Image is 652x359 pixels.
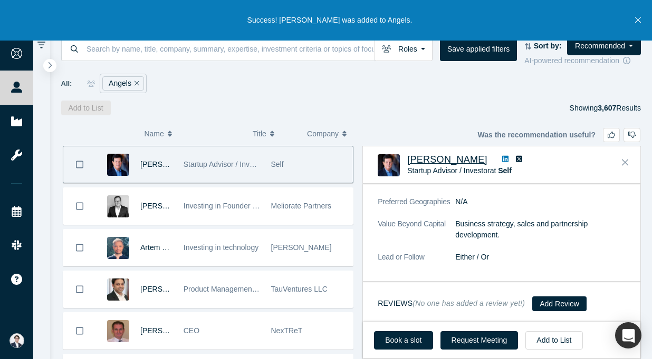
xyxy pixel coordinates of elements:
[144,123,242,145] button: Name
[407,154,487,165] a: [PERSON_NAME]
[61,78,72,89] span: All:
[440,331,519,350] button: Request Meeting
[140,243,202,252] a: Artem Burachenok
[378,298,525,309] h3: Reviews
[271,285,328,293] span: TauVentures LLC
[617,154,633,171] button: Close
[184,285,406,293] span: Product Management, Innovation, Strategy, Corporate Development
[102,76,144,91] div: Angels
[63,271,96,307] button: Bookmark
[378,218,455,252] dt: Value Beyond Capital
[61,101,111,115] button: Add to List
[184,243,258,252] span: Investing in technology
[532,296,587,311] button: Add Review
[271,243,332,252] span: [PERSON_NAME]
[184,202,623,210] span: Investing in Founder to Pre-Seed Stage innovations transitioning the world from the Industrial Ec...
[413,299,525,307] small: (No one has added a review yet!)
[375,37,433,61] button: Roles
[107,237,129,259] img: Artem Burachenok's Profile Image
[455,218,626,241] p: Business strategy, sales and partnership development.
[107,278,129,301] img: Sanjay Rao's Profile Image
[140,285,201,293] a: [PERSON_NAME]
[524,55,641,66] div: AI-powered recommendation
[407,166,512,175] span: Startup Advisor / Investor at
[455,196,626,207] dd: N/A
[107,320,129,342] img: Albert Domingo Melgosa's Profile Image
[378,154,400,176] img: Dave Perry's Profile Image
[184,160,266,168] span: Startup Advisor / Investor
[9,333,24,348] img: Eisuke Shimizu's Account
[253,123,296,145] button: Title
[63,188,96,224] button: Bookmark
[598,104,616,112] strong: 3,607
[140,202,201,210] a: [PERSON_NAME]
[63,313,96,349] button: Bookmark
[271,160,284,168] span: Self
[534,42,562,50] strong: Sort by:
[567,37,641,55] button: Recommended
[85,36,375,61] input: Search by name, title, company, summary, expertise, investment criteria or topics of focus
[378,174,455,196] dt: Frequency (Inv. / yr)
[253,123,266,145] span: Title
[247,15,413,26] p: Success! [PERSON_NAME] was added to Angels.
[570,101,641,115] div: Showing
[455,252,626,263] dd: Either / Or
[498,166,512,175] a: Self
[107,154,129,176] img: Dave Perry's Profile Image
[598,104,641,112] span: Results
[307,123,339,145] span: Company
[525,331,582,350] button: Add to List
[378,252,455,274] dt: Lead or Follow
[140,160,201,168] a: [PERSON_NAME]
[271,202,331,210] span: Meliorate Partners
[271,326,303,335] span: NexTReT
[140,326,201,335] a: [PERSON_NAME]
[307,123,350,145] button: Company
[374,331,433,350] a: Book a slot
[477,128,640,142] div: Was the recommendation useful?
[63,230,96,266] button: Bookmark
[63,146,96,183] button: Bookmark
[184,326,199,335] span: CEO
[440,37,517,61] button: Save applied filters
[144,123,164,145] span: Name
[107,195,129,217] img: Brock Mansfield's Profile Image
[131,77,139,89] button: Remove Filter
[378,196,455,218] dt: Preferred Geographies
